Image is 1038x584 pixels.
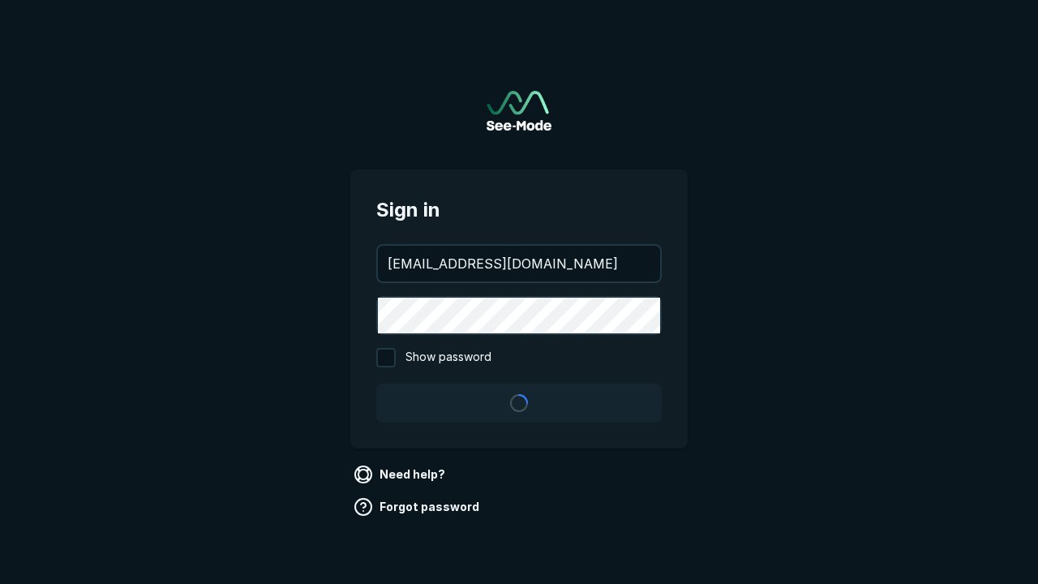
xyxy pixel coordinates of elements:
span: Sign in [376,195,662,225]
img: See-Mode Logo [487,91,551,131]
a: Go to sign in [487,91,551,131]
input: your@email.com [378,246,660,281]
a: Forgot password [350,494,486,520]
span: Show password [405,348,491,367]
a: Need help? [350,462,452,487]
